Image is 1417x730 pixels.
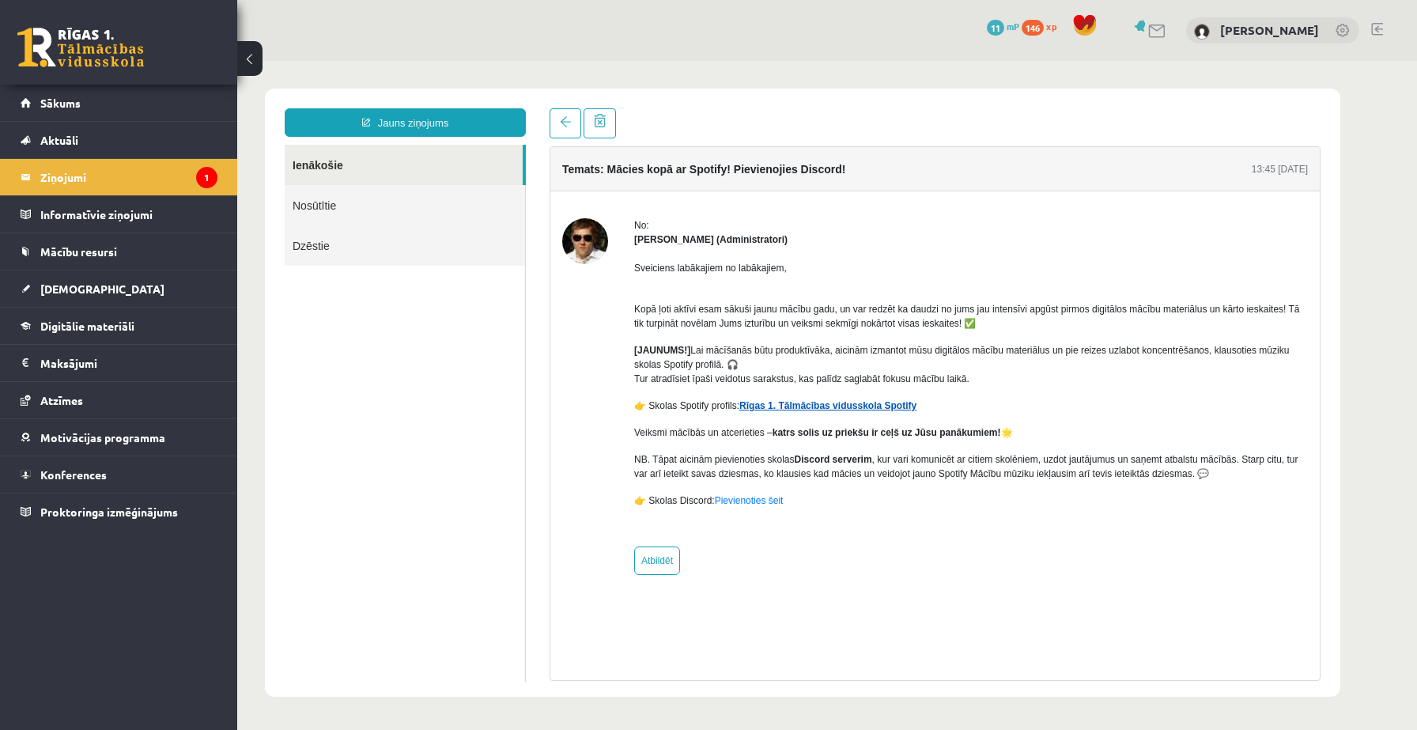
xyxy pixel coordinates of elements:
[535,366,764,377] strong: katrs solis uz priekšu ir ceļš uz Jūsu panākumiem!
[40,505,178,519] span: Proktoringa izmēģinājums
[557,393,635,404] strong: Discord serverim
[987,20,1004,36] span: 11
[325,157,371,203] img: Ivo Čapiņš
[47,47,289,76] a: Jauns ziņojums
[478,434,546,445] a: Pievienoties šeit
[40,96,81,110] span: Sākums
[502,339,679,350] a: Rīgas 1. Tālmācības vidusskola Spotify
[1022,20,1044,36] span: 146
[47,84,285,124] a: Ienākošie
[397,433,1071,447] p: 👉 Skolas Discord:
[1015,101,1071,115] div: 13:45 [DATE]
[21,159,217,195] a: Ziņojumi1
[40,196,217,233] legend: Informatīvie ziņojumi
[40,319,134,333] span: Digitālie materiāli
[397,282,1071,325] p: Lai mācīšanās būtu produktīvāka, aicinām izmantot mūsu digitālos mācību materiālus un pie reizes ...
[47,165,288,205] a: Dzēstie
[21,270,217,307] a: [DEMOGRAPHIC_DATA]
[40,345,217,381] legend: Maksājumi
[1007,20,1019,32] span: mP
[1220,22,1319,38] a: [PERSON_NAME]
[17,28,144,67] a: Rīgas 1. Tālmācības vidusskola
[397,157,1071,172] div: No:
[397,486,443,514] a: Atbildēt
[40,467,107,482] span: Konferences
[40,282,164,296] span: [DEMOGRAPHIC_DATA]
[397,173,550,184] strong: [PERSON_NAME] (Administratori)
[40,393,83,407] span: Atzīmes
[40,244,117,259] span: Mācību resursi
[21,308,217,344] a: Digitālie materiāli
[40,159,217,195] legend: Ziņojumi
[47,124,288,165] a: Nosūtītie
[397,200,1071,214] p: Sveiciens labākajiem no labākajiem,
[397,338,1071,352] p: 👉 Skolas Spotify profils:
[397,391,1071,420] p: NB. Tāpat aicinām pievienoties skolas , kur vari komunicēt ar citiem skolēniem, uzdot jautājumus ...
[397,284,453,295] strong: [JAUNUMS!]
[40,430,165,444] span: Motivācijas programma
[1022,20,1064,32] a: 146 xp
[21,419,217,456] a: Motivācijas programma
[21,456,217,493] a: Konferences
[397,227,1071,270] p: Kopā ļoti aktīvi esam sākuši jaunu mācību gadu, un var redzēt ka daudzi no jums jau intensīvi apg...
[21,345,217,381] a: Maksājumi
[987,20,1019,32] a: 11 mP
[1194,24,1210,40] img: Madars Fiļencovs
[40,133,78,147] span: Aktuāli
[21,233,217,270] a: Mācību resursi
[21,196,217,233] a: Informatīvie ziņojumi
[21,122,217,158] a: Aktuāli
[325,102,608,115] h4: Temats: Mācies kopā ar Spotify! Pievienojies Discord!
[397,365,1071,379] p: Veiksmi mācībās un atcerieties – 🌟
[21,85,217,121] a: Sākums
[196,167,217,188] i: 1
[1046,20,1056,32] span: xp
[21,382,217,418] a: Atzīmes
[21,494,217,530] a: Proktoringa izmēģinājums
